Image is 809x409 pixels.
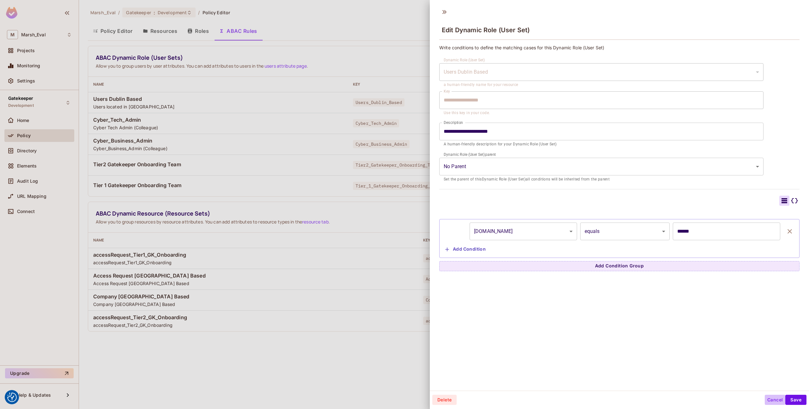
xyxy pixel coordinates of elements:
[439,63,763,81] div: Without label
[470,223,577,240] div: [DOMAIN_NAME]
[439,158,763,175] div: Without label
[785,395,806,405] button: Save
[444,152,496,157] label: Dynamic Role (User Set) parent
[580,223,670,240] div: equals
[432,395,457,405] button: Delete
[443,244,488,254] button: Add Condition
[444,120,463,125] label: Description
[7,393,17,402] button: Consent Preferences
[444,89,450,94] label: Key
[444,176,759,183] p: Set the parent of this Dynamic Role (User Set) all conditions will be inherited from the parent
[439,45,800,51] p: Write conditions to define the matching cases for this Dynamic Role (User Set)
[439,261,800,271] button: Add Condition Group
[444,110,759,116] p: Use this key in your code.
[444,82,759,88] p: a human-friendly name for your resource
[444,57,485,63] label: Dynamic Role (User Set)
[7,393,17,402] img: Revisit consent button
[442,26,530,34] span: Edit Dynamic Role (User Set)
[444,141,759,148] p: A human-friendly description for your Dynamic Role (User Set)
[765,395,785,405] button: Cancel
